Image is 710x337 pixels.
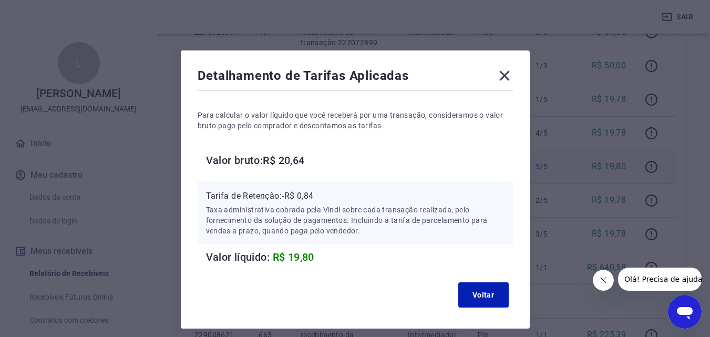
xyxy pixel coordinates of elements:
[206,249,513,265] h6: Valor líquido:
[206,190,505,202] p: Tarifa de Retenção: -R$ 0,84
[206,205,505,236] p: Taxa administrativa cobrada pela Vindi sobre cada transação realizada, pelo fornecimento da soluç...
[198,110,513,131] p: Para calcular o valor líquido que você receberá por uma transação, consideramos o valor bruto pag...
[593,270,614,291] iframe: Fechar mensagem
[206,152,513,169] h6: Valor bruto: R$ 20,64
[458,282,509,308] button: Voltar
[198,67,513,88] div: Detalhamento de Tarifas Aplicadas
[6,7,88,16] span: Olá! Precisa de ajuda?
[273,251,314,263] span: R$ 19,80
[618,268,702,291] iframe: Mensagem da empresa
[668,295,702,329] iframe: Botão para abrir a janela de mensagens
